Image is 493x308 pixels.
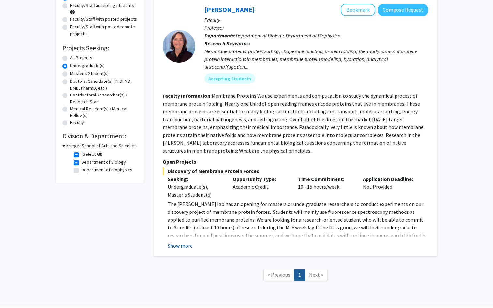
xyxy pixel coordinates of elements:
[70,16,137,22] label: Faculty/Staff with posted projects
[305,269,327,281] a: Next Page
[154,263,437,289] nav: Page navigation
[70,70,109,77] label: Master's Student(s)
[293,175,358,198] div: 10 - 15 hours/week
[268,271,290,278] span: « Previous
[236,32,340,39] span: Department of Biology, Department of Biophysics
[168,183,223,198] div: Undergraduate(s), Master's Student(s)
[204,40,250,47] b: Research Keywords:
[168,200,428,255] p: The [PERSON_NAME] lab has an opening for masters or undergraduate researchers to conduct experime...
[70,92,137,105] label: Postdoctoral Researcher(s) / Research Staff
[204,16,428,24] p: Faculty
[70,54,92,61] label: All Projects
[358,175,423,198] div: Not Provided
[70,2,134,9] label: Faculty/Staff accepting students
[294,269,305,281] a: 1
[70,119,84,126] label: Faculty
[168,242,193,250] button: Show more
[163,158,428,166] p: Open Projects
[204,32,236,39] b: Departments:
[363,175,418,183] p: Application Deadline:
[62,44,137,52] h2: Projects Seeking:
[82,159,126,166] label: Department of Biology
[70,105,137,119] label: Medical Resident(s) / Medical Fellow(s)
[62,132,137,140] h2: Division & Department:
[204,6,255,14] a: [PERSON_NAME]
[204,47,428,71] div: Membrane proteins, protein sorting, chaperone function, protein folding, thermodynamics of protei...
[298,175,353,183] p: Time Commitment:
[82,167,132,173] label: Department of Biophysics
[82,151,102,158] label: (Select All)
[70,62,105,69] label: Undergraduate(s)
[204,24,428,32] p: Professor
[378,4,428,16] button: Compose Request to Karen Fleming
[204,73,255,84] mat-chip: Accepting Students
[309,271,323,278] span: Next »
[228,175,293,198] div: Academic Credit
[168,175,223,183] p: Seeking:
[341,4,375,16] button: Add Karen Fleming to Bookmarks
[5,279,28,303] iframe: Chat
[66,142,137,149] h3: Krieger School of Arts and Sciences
[263,269,294,281] a: Previous Page
[70,78,137,92] label: Doctoral Candidate(s) (PhD, MD, DMD, PharmD, etc.)
[233,175,288,183] p: Opportunity Type:
[163,93,212,99] b: Faculty Information:
[163,93,424,154] fg-read-more: Membrane Proteins We use experiments and computation to study the dynamical process of membrane p...
[163,167,428,175] span: Discovery of Membrane Protein Forces
[70,23,137,37] label: Faculty/Staff with posted remote projects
